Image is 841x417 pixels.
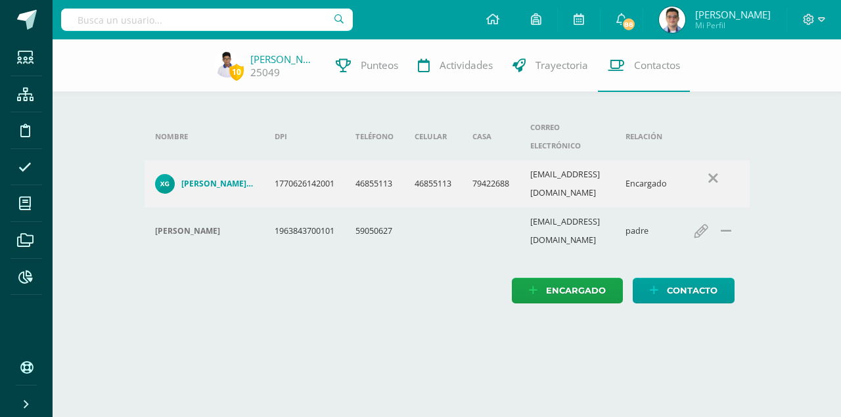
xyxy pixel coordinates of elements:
span: 88 [622,17,636,32]
th: Relación [615,113,677,160]
th: Casa [462,113,520,160]
span: Contactos [634,58,680,72]
th: Celular [404,113,462,160]
img: c9d05fe0526a1c9507232ac34499403a.png [214,51,240,77]
img: af73b71652ad57d3cfb98d003decfcc7.png [659,7,685,33]
td: 46855113 [345,160,404,208]
img: fceb57652c79c2b94b0bb8e4aaa1d9e7.png [155,174,175,194]
span: Trayectoria [535,58,588,72]
a: Trayectoria [503,39,598,92]
span: [PERSON_NAME] [695,8,771,21]
th: DPI [264,113,345,160]
span: Actividades [440,58,493,72]
a: 25049 [250,66,280,79]
span: 10 [229,64,244,80]
span: Mi Perfil [695,20,771,31]
div: MARVIN IVAN REYES [155,226,254,236]
h4: [PERSON_NAME] [155,226,220,236]
a: Contactos [598,39,690,92]
span: Punteos [361,58,398,72]
td: 1770626142001 [264,160,345,208]
h4: [PERSON_NAME] [PERSON_NAME] [181,179,254,189]
span: Encargado [546,278,606,303]
td: 59050627 [345,208,404,255]
td: [EMAIL_ADDRESS][DOMAIN_NAME] [520,208,615,255]
input: Busca un usuario... [61,9,353,31]
a: Actividades [408,39,503,92]
td: 79422688 [462,160,520,208]
td: 1963843700101 [264,208,345,255]
th: Teléfono [345,113,404,160]
a: Contacto [633,278,735,303]
td: Encargado [615,160,677,208]
td: 46855113 [404,160,462,208]
a: Encargado [512,278,623,303]
a: Punteos [326,39,408,92]
td: padre [615,208,677,255]
a: [PERSON_NAME] [250,53,316,66]
a: [PERSON_NAME] [PERSON_NAME] [155,174,254,194]
span: Contacto [667,278,717,303]
td: [EMAIL_ADDRESS][DOMAIN_NAME] [520,160,615,208]
th: Nombre [145,113,264,160]
th: Correo electrónico [520,113,615,160]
